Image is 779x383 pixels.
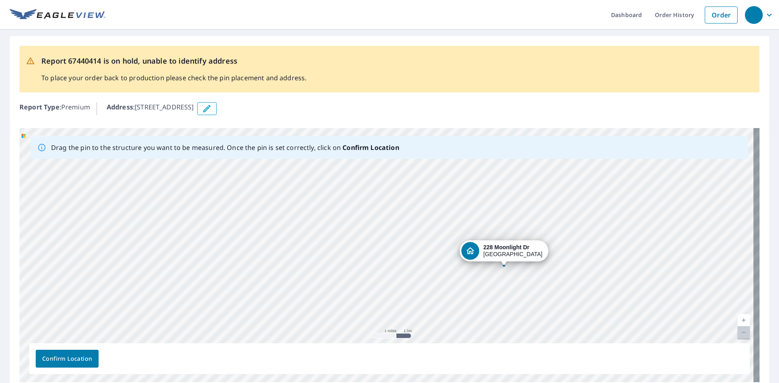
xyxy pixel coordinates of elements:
a: Current Level 12, Zoom In [738,314,750,326]
b: Confirm Location [342,143,399,152]
button: Confirm Location [36,350,99,368]
a: Current Level 12, Zoom Out Disabled [738,326,750,338]
div: Dropped pin, building 1, Residential property, 228 Moonlight Dr Circle Pines, MN 55014 [460,240,548,265]
p: : Premium [19,102,90,115]
span: Confirm Location [42,354,92,364]
b: Address [107,103,133,111]
p: Report 67440414 is on hold, unable to identify address [41,56,306,66]
p: : [STREET_ADDRESS] [107,102,194,115]
div: [GEOGRAPHIC_DATA] [483,244,542,258]
strong: 228 Moonlight Dr [483,244,529,250]
img: EV Logo [10,9,105,21]
b: Report Type [19,103,60,111]
a: Order [705,6,738,24]
p: To place your order back to production please check the pin placement and address. [41,73,306,83]
p: Drag the pin to the structure you want to be measured. Once the pin is set correctly, click on [51,143,399,152]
